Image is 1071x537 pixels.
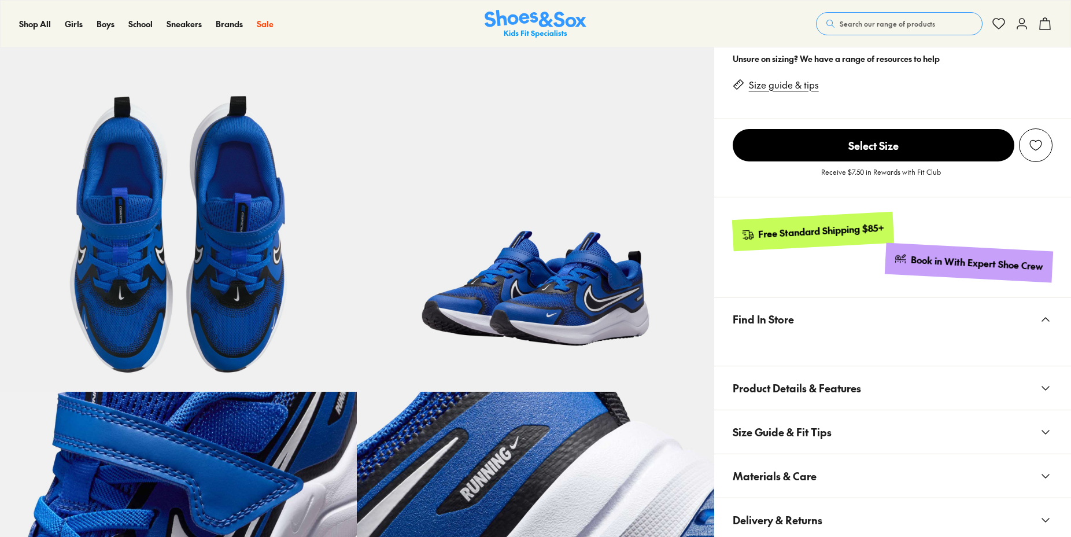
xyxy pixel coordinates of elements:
a: Sneakers [167,18,202,30]
div: Unsure on sizing? We have a range of resources to help [733,53,1052,65]
button: Find In Store [714,297,1071,341]
a: School [128,18,153,30]
button: Add to Wishlist [1019,128,1052,162]
div: Free Standard Shipping $85+ [758,222,884,241]
p: Receive $7.50 in Rewards with Fit Club [821,167,941,187]
a: Sale [257,18,274,30]
a: Shoes & Sox [485,10,586,38]
span: Shop All [19,18,51,30]
button: Materials & Care [714,454,1071,498]
button: Search our range of products [816,12,983,35]
a: Brands [216,18,243,30]
span: School [128,18,153,30]
span: Girls [65,18,83,30]
button: Select Size [733,128,1014,162]
span: Product Details & Features [733,371,861,405]
span: Materials & Care [733,459,817,493]
img: 7-557332_1 [357,34,714,391]
a: Shop All [19,18,51,30]
span: Find In Store [733,302,794,336]
span: Search our range of products [840,19,935,29]
iframe: Find in Store [733,341,1052,352]
span: Boys [97,18,115,30]
span: Sale [257,18,274,30]
div: Book in With Expert Shoe Crew [911,253,1044,273]
span: Sneakers [167,18,202,30]
img: SNS_Logo_Responsive.svg [485,10,586,38]
a: Girls [65,18,83,30]
span: Size Guide & Fit Tips [733,415,832,449]
a: Size guide & tips [749,79,819,91]
span: Brands [216,18,243,30]
span: Delivery & Returns [733,503,822,537]
a: Free Standard Shipping $85+ [732,212,893,251]
span: Select Size [733,129,1014,161]
a: Book in With Expert Shoe Crew [885,243,1053,283]
a: Boys [97,18,115,30]
button: Size Guide & Fit Tips [714,410,1071,454]
button: Product Details & Features [714,366,1071,410]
